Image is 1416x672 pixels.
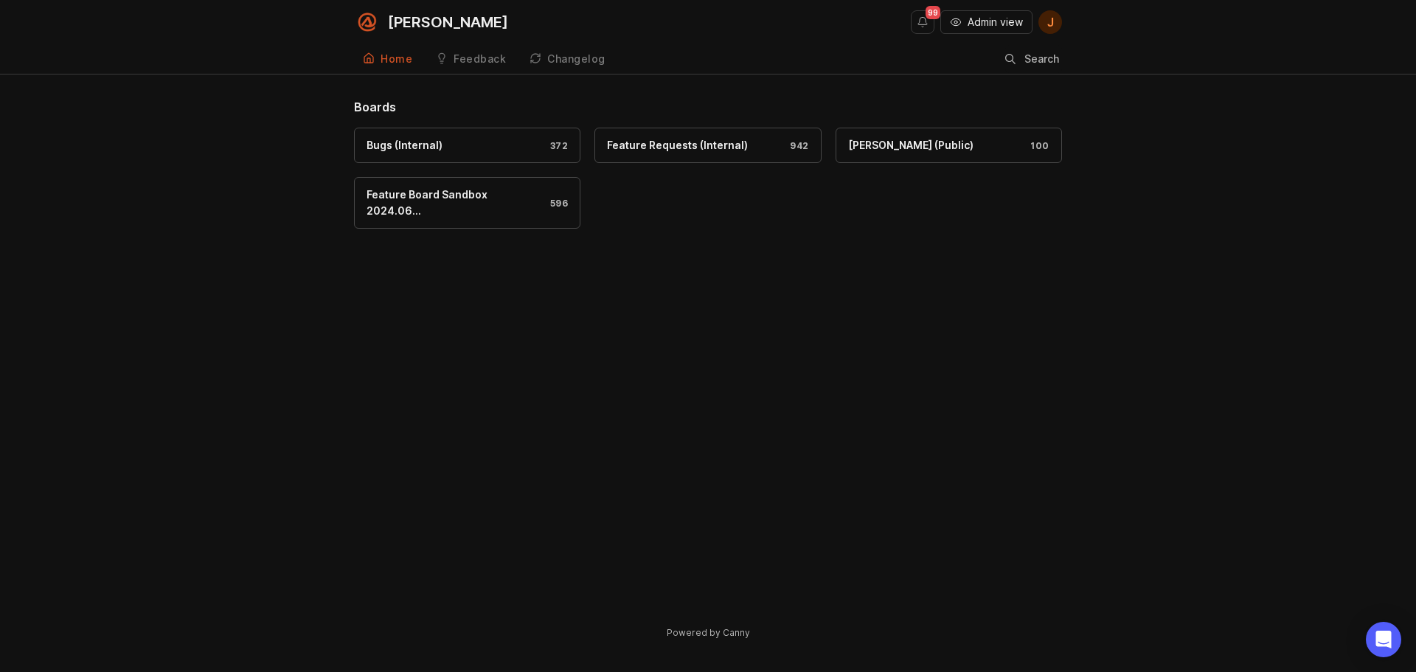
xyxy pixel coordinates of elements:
button: J [1038,10,1062,34]
div: Changelog [547,54,605,64]
div: Feature Board Sandbox 2024.06… [367,187,543,219]
button: Admin view [940,10,1032,34]
a: Bugs (Internal)372 [354,128,580,163]
div: 372 [543,139,569,152]
div: Feature Requests (Internal) [607,137,748,153]
div: [PERSON_NAME] [388,15,508,30]
a: Feature Board Sandbox 2024.06…596 [354,177,580,229]
div: [PERSON_NAME] (Public) [848,137,974,153]
span: Admin view [968,15,1023,30]
h1: Boards [354,98,1062,116]
span: 99 [926,6,940,19]
div: Feedback [454,54,506,64]
img: Smith.ai logo [354,9,381,35]
span: J [1047,13,1054,31]
a: Feedback [427,44,515,75]
div: Open Intercom Messenger [1366,622,1401,657]
button: Notifications [911,10,934,34]
a: Powered by Canny [664,624,752,641]
div: 942 [782,139,809,152]
div: Bugs (Internal) [367,137,442,153]
a: Changelog [521,44,614,75]
div: 596 [543,197,569,209]
div: Home [381,54,412,64]
div: 100 [1023,139,1049,152]
a: Home [354,44,421,75]
a: [PERSON_NAME] (Public)100 [836,128,1062,163]
a: Feature Requests (Internal)942 [594,128,821,163]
